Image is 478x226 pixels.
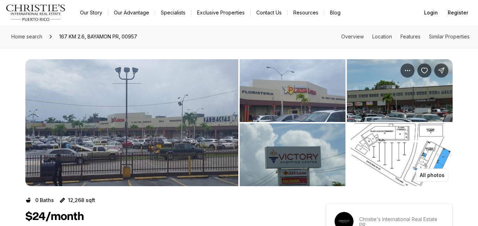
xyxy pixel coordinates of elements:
button: View image gallery [240,59,345,122]
img: logo [6,4,66,21]
a: Resources [288,8,324,18]
div: Listing Photos [25,59,453,186]
a: Exclusive Properties [191,8,250,18]
button: Property options [400,63,415,78]
a: Skip to: Features [400,33,421,39]
button: View image gallery [347,59,453,122]
a: Our Story [74,8,108,18]
span: Login [424,10,438,16]
button: Register [443,6,472,20]
span: Home search [11,33,42,39]
p: 0 Baths [35,197,54,203]
a: Our Advantage [108,8,155,18]
p: All photos [420,172,445,178]
nav: Page section menu [341,34,470,39]
button: Save Property: 167 KM 2.6 [417,63,431,78]
a: Skip to: Similar Properties [429,33,470,39]
a: Blog [324,8,346,18]
a: Specialists [155,8,191,18]
span: Register [448,10,468,16]
button: View image gallery [240,123,345,186]
a: Skip to: Location [372,33,392,39]
span: 167 KM 2.6, BAYAMON PR, 00957 [56,31,140,42]
button: View image gallery [347,123,453,186]
li: 2 of 2 [240,59,453,186]
button: Contact Us [251,8,287,18]
a: Home search [8,31,45,42]
button: View image gallery [25,59,238,186]
h1: $24/month [25,210,84,224]
p: 12,268 sqft [68,197,95,203]
button: Share Property: 167 KM 2.6 [434,63,448,78]
a: Skip to: Overview [341,33,364,39]
button: Login [420,6,442,20]
li: 1 of 2 [25,59,238,186]
button: All photos [416,169,448,182]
